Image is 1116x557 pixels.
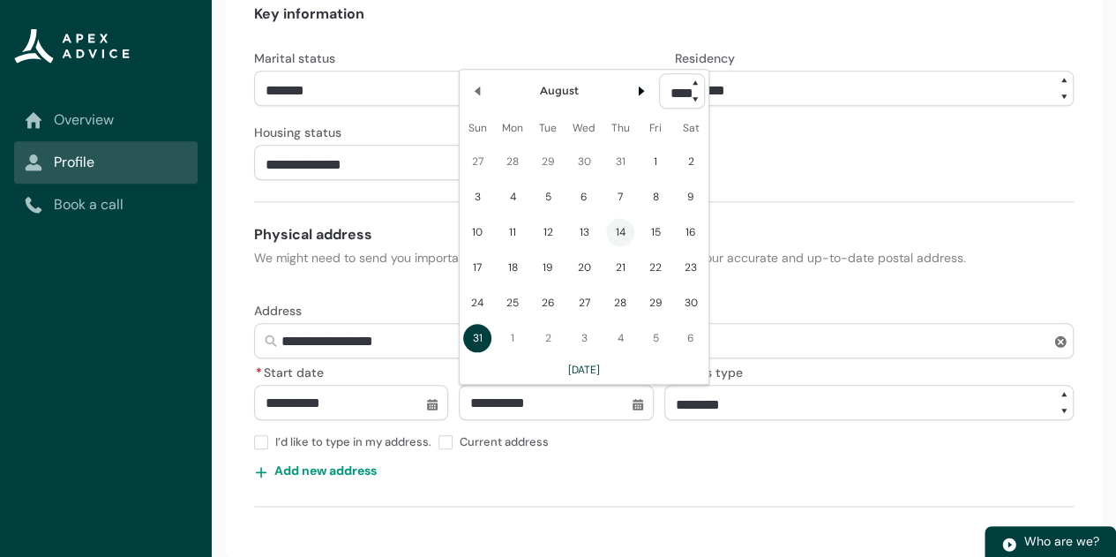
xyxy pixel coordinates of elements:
[641,183,670,211] span: 8
[673,179,708,215] td: 2025-08-09
[463,183,491,211] span: 3
[530,320,565,356] td: 2025-09-02
[254,224,1074,245] h4: Physical address
[495,320,530,356] td: 2025-09-01
[677,147,705,176] span: 2
[534,253,562,282] span: 19
[603,144,638,179] td: 2025-07-31
[14,99,198,226] nav: Sub page
[606,324,634,352] span: 4
[570,147,598,176] span: 30
[677,183,705,211] span: 9
[460,215,495,250] td: 2025-08-10
[677,253,705,282] span: 23
[498,218,527,246] span: 11
[638,250,673,285] td: 2025-08-22
[603,250,638,285] td: 2025-08-21
[677,289,705,317] span: 30
[460,144,495,179] td: 2025-07-27
[570,253,598,282] span: 20
[530,250,565,285] td: 2025-08-19
[570,289,598,317] span: 27
[463,218,491,246] span: 10
[530,144,565,179] td: 2025-07-29
[495,179,530,215] td: 2025-08-04
[627,77,655,105] button: Next Month
[638,179,673,215] td: 2025-08-08
[677,324,705,352] span: 6
[534,183,562,211] span: 5
[254,249,1074,267] p: We might need to send you important document in the future. Please provide your accurate and up-t...
[606,183,634,211] span: 7
[540,82,579,100] h2: August
[603,320,638,356] td: 2025-09-04
[460,285,495,320] td: 2025-08-24
[638,285,673,320] td: 2025-08-29
[606,147,634,176] span: 31
[468,121,487,135] abbr: Sunday
[567,356,601,384] button: [DATE]
[1024,533,1099,549] span: Who are we?
[570,218,598,246] span: 13
[606,218,634,246] span: 14
[498,324,527,352] span: 1
[495,215,530,250] td: 2025-08-11
[603,285,638,320] td: 2025-08-28
[673,285,708,320] td: 2025-08-30
[534,324,562,352] span: 2
[460,431,556,449] span: Current address
[275,431,438,449] span: I’d like to type in my address.
[565,250,603,285] td: 2025-08-20
[254,298,309,320] label: Address
[459,69,709,385] div: Date picker: August
[649,121,662,135] abbr: Friday
[530,285,565,320] td: 2025-08-26
[565,215,603,250] td: 2025-08-13
[495,285,530,320] td: 2025-08-25
[673,320,708,356] td: 2025-09-06
[463,324,491,352] span: 31
[565,144,603,179] td: 2025-07-30
[463,289,491,317] span: 24
[606,289,634,317] span: 28
[683,121,700,135] abbr: Saturday
[254,4,1074,25] h4: Key information
[573,121,595,135] abbr: Wednesday
[495,250,530,285] td: 2025-08-18
[534,218,562,246] span: 12
[638,215,673,250] td: 2025-08-15
[463,147,491,176] span: 27
[254,456,378,485] button: Add new address
[1001,537,1017,553] img: play.svg
[570,183,598,211] span: 6
[673,144,708,179] td: 2025-08-02
[534,289,562,317] span: 26
[25,194,187,215] a: Book a call
[498,253,527,282] span: 18
[675,50,735,66] span: Residency
[534,147,562,176] span: 29
[603,179,638,215] td: 2025-08-07
[14,28,130,64] img: Apex Advice Group
[673,250,708,285] td: 2025-08-23
[460,250,495,285] td: 2025-08-17
[565,285,603,320] td: 2025-08-27
[25,109,187,131] a: Overview
[565,320,603,356] td: 2025-09-03
[495,144,530,179] td: 2025-07-28
[641,324,670,352] span: 5
[603,215,638,250] td: 2025-08-14
[530,215,565,250] td: 2025-08-12
[25,152,187,173] a: Profile
[638,320,673,356] td: 2025-09-05
[638,144,673,179] td: 2025-08-01
[498,183,527,211] span: 4
[641,253,670,282] span: 22
[530,179,565,215] td: 2025-08-05
[539,121,557,135] abbr: Tuesday
[460,179,495,215] td: 2025-08-03
[463,77,491,105] button: Previous Month
[570,324,598,352] span: 3
[565,179,603,215] td: 2025-08-06
[641,289,670,317] span: 29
